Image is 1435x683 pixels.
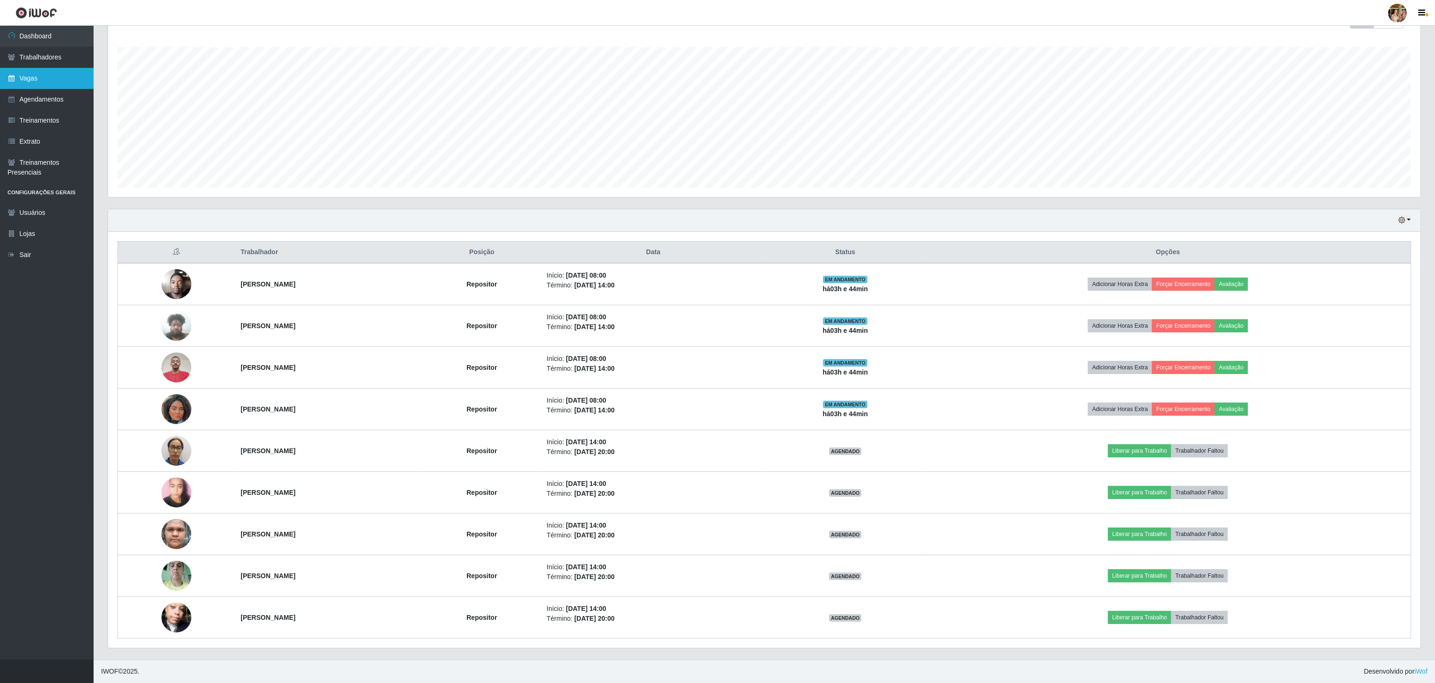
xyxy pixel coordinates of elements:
button: Adicionar Horas Extra [1088,361,1152,374]
img: 1748622275930.jpeg [161,306,191,345]
strong: [PERSON_NAME] [240,572,295,580]
a: iWof [1414,668,1428,675]
img: 1744637826389.jpeg [161,431,191,470]
strong: [PERSON_NAME] [240,489,295,496]
strong: há 03 h e 44 min [823,285,868,293]
li: Término: [546,614,760,624]
strong: há 03 h e 44 min [823,368,868,376]
button: Trabalhador Faltou [1171,611,1228,624]
li: Início: [546,521,760,530]
img: 1753494056504.jpeg [161,591,191,644]
span: AGENDADO [829,489,862,497]
button: Adicionar Horas Extra [1088,278,1152,291]
span: AGENDADO [829,448,862,455]
button: Trabalhador Faltou [1171,486,1228,499]
button: Forçar Encerramento [1152,319,1215,332]
strong: [PERSON_NAME] [240,530,295,538]
strong: [PERSON_NAME] [240,405,295,413]
strong: [PERSON_NAME] [240,364,295,371]
time: [DATE] 14:00 [574,406,614,414]
button: Liberar para Trabalho [1108,528,1171,541]
li: Início: [546,396,760,405]
strong: Repositor [466,405,497,413]
li: Término: [546,322,760,332]
time: [DATE] 14:00 [566,480,606,487]
li: Início: [546,562,760,572]
button: Liberar para Trabalho [1108,444,1171,457]
strong: [PERSON_NAME] [240,447,295,455]
span: © 2025 . [101,667,139,676]
strong: Repositor [466,322,497,330]
button: Avaliação [1215,278,1248,291]
time: [DATE] 20:00 [574,615,614,622]
button: Trabalhador Faltou [1171,569,1228,582]
strong: Repositor [466,447,497,455]
time: [DATE] 14:00 [566,563,606,571]
li: Término: [546,364,760,374]
li: Início: [546,354,760,364]
time: [DATE] 14:00 [566,521,606,529]
li: Início: [546,437,760,447]
strong: Repositor [466,530,497,538]
img: 1750798204685.jpeg [161,472,191,512]
button: Avaliação [1215,361,1248,374]
strong: Repositor [466,614,497,621]
strong: Repositor [466,489,497,496]
li: Término: [546,489,760,499]
strong: Repositor [466,280,497,288]
span: EM ANDAMENTO [823,276,867,283]
time: [DATE] 08:00 [566,272,606,279]
span: EM ANDAMENTO [823,401,867,408]
time: [DATE] 20:00 [574,490,614,497]
li: Término: [546,405,760,415]
span: Desenvolvido por [1364,667,1428,676]
time: [DATE] 14:00 [574,365,614,372]
strong: [PERSON_NAME] [240,614,295,621]
span: AGENDADO [829,531,862,538]
time: [DATE] 20:00 [574,531,614,539]
strong: Repositor [466,572,497,580]
time: [DATE] 14:00 [574,323,614,330]
button: Adicionar Horas Extra [1088,319,1152,332]
button: Adicionar Horas Extra [1088,403,1152,416]
button: Forçar Encerramento [1152,403,1215,416]
time: [DATE] 14:00 [574,281,614,289]
li: Término: [546,280,760,290]
strong: Repositor [466,364,497,371]
th: Opções [925,242,1411,264]
strong: [PERSON_NAME] [240,322,295,330]
button: Trabalhador Faltou [1171,444,1228,457]
time: [DATE] 08:00 [566,355,606,362]
strong: [PERSON_NAME] [240,280,295,288]
button: Liberar para Trabalho [1108,486,1171,499]
li: Término: [546,447,760,457]
li: Início: [546,604,760,614]
th: Data [541,242,765,264]
button: Avaliação [1215,403,1248,416]
li: Início: [546,312,760,322]
img: CoreUI Logo [15,7,57,19]
strong: há 03 h e 44 min [823,410,868,418]
img: 1753296713648.jpeg [161,556,191,595]
img: 1752325710297.jpeg [161,348,191,388]
span: AGENDADO [829,614,862,622]
button: Forçar Encerramento [1152,278,1215,291]
li: Início: [546,479,760,489]
button: Trabalhador Faltou [1171,528,1228,541]
time: [DATE] 20:00 [574,448,614,455]
span: EM ANDAMENTO [823,317,867,325]
time: [DATE] 08:00 [566,397,606,404]
th: Trabalhador [235,242,422,264]
th: Status [765,242,925,264]
span: IWOF [101,668,118,675]
img: 1752871343659.jpeg [161,382,191,436]
time: [DATE] 14:00 [566,605,606,612]
th: Posição [422,242,541,264]
time: [DATE] 20:00 [574,573,614,580]
li: Término: [546,530,760,540]
img: 1753220579080.jpeg [161,503,191,565]
button: Liberar para Trabalho [1108,569,1171,582]
img: 1740137875720.jpeg [161,264,191,304]
li: Término: [546,572,760,582]
strong: há 03 h e 44 min [823,327,868,334]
